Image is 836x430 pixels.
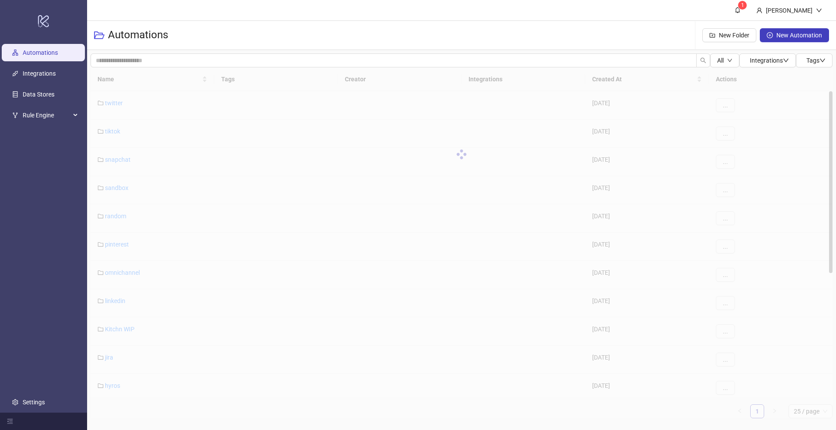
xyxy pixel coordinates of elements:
span: 1 [741,2,744,8]
div: [PERSON_NAME] [762,6,816,15]
button: Alldown [710,53,739,67]
h3: Automations [108,28,168,42]
span: menu-fold [7,418,13,424]
span: folder-open [94,30,104,40]
span: Integrations [750,57,789,64]
span: down [819,57,826,63]
a: Integrations [23,70,56,77]
a: Settings [23,399,45,406]
span: folder-add [709,32,715,38]
button: New Automation [760,28,829,42]
span: Rule Engine [23,107,71,124]
a: Data Stores [23,91,54,98]
span: All [717,57,724,64]
span: Tags [806,57,826,64]
span: plus-circle [767,32,773,38]
span: down [816,7,822,13]
span: down [783,57,789,63]
a: Automations [23,49,58,56]
span: New Automation [776,32,822,39]
span: down [727,58,732,63]
span: fork [12,112,18,118]
span: New Folder [719,32,749,39]
button: New Folder [702,28,756,42]
span: user [756,7,762,13]
span: search [700,57,706,63]
button: Tagsdown [796,53,833,67]
sup: 1 [738,1,747,10]
span: bell [735,7,741,13]
button: Integrationsdown [739,53,796,67]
